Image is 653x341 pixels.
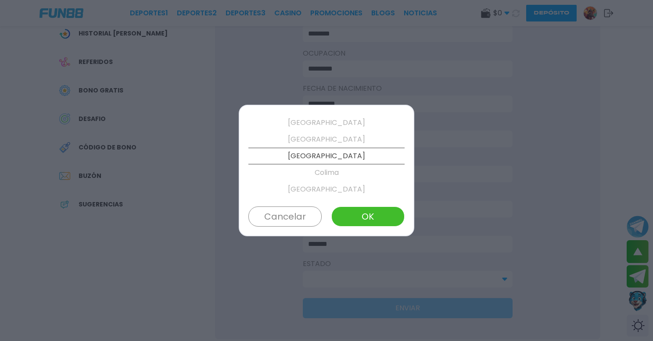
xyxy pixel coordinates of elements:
p: [GEOGRAPHIC_DATA] [248,131,405,148]
p: [GEOGRAPHIC_DATA] [248,114,405,131]
p: Colima [248,164,405,181]
p: [GEOGRAPHIC_DATA] [248,148,405,164]
p: [GEOGRAPHIC_DATA] [248,181,405,198]
button: Cancelar [248,206,322,227]
button: OK [331,206,405,227]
